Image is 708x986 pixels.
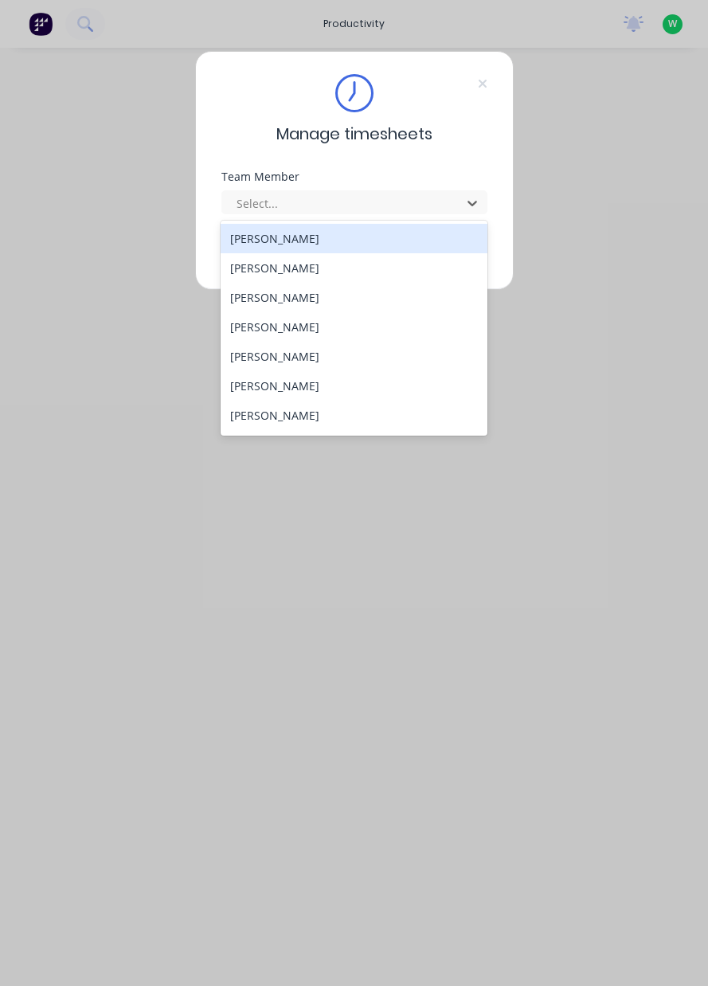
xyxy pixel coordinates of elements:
[276,122,432,146] span: Manage timesheets
[221,253,487,283] div: [PERSON_NAME]
[221,312,487,342] div: [PERSON_NAME]
[221,371,487,401] div: [PERSON_NAME]
[221,283,487,312] div: [PERSON_NAME]
[221,430,487,460] div: [PERSON_NAME]
[221,171,487,182] div: Team Member
[221,401,487,430] div: [PERSON_NAME]
[221,224,487,253] div: [PERSON_NAME]
[221,342,487,371] div: [PERSON_NAME]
